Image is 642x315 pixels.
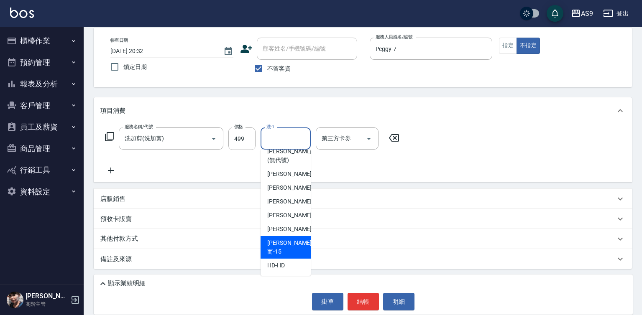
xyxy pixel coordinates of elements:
button: 指定 [499,38,517,54]
button: 資料設定 [3,181,80,203]
button: 登出 [600,6,632,21]
span: [PERSON_NAME] (無代號) [267,147,312,165]
div: 預收卡販賣 [94,209,632,229]
button: 不指定 [517,38,540,54]
label: 服務名稱/代號 [125,124,153,130]
button: Open [207,132,220,145]
label: 價格 [234,124,243,130]
label: 洗-1 [266,124,274,130]
p: 顯示業績明細 [108,279,146,288]
button: 結帳 [348,293,379,310]
div: 其他付款方式 [94,229,632,249]
div: 備註及來源 [94,249,632,269]
button: 掛單 [312,293,343,310]
span: [PERSON_NAME] -7 [267,183,317,192]
button: save [547,5,563,22]
span: [PERSON_NAME] -13 [267,225,320,234]
button: 櫃檯作業 [3,30,80,52]
p: 高階主管 [26,300,68,308]
span: HD -HD [267,261,285,270]
button: 報表及分析 [3,73,80,95]
span: 鎖定日期 [123,63,147,71]
button: Choose date, selected date is 2025-08-21 [218,41,238,61]
h5: [PERSON_NAME] [26,292,68,300]
button: 商品管理 [3,138,80,160]
img: Logo [10,8,34,18]
button: 員工及薪資 [3,116,80,138]
p: 店販銷售 [100,195,125,203]
div: AS9 [581,8,593,19]
p: 預收卡販賣 [100,215,132,224]
span: [PERSON_NAME] -12 [267,211,320,220]
label: 服務人員姓名/編號 [376,34,412,40]
button: 客戶管理 [3,95,80,117]
p: 其他付款方式 [100,234,142,244]
span: 不留客資 [267,64,291,73]
button: 明細 [383,293,414,310]
span: [PERSON_NAME] -2 [267,170,317,178]
input: YYYY/MM/DD hh:mm [110,44,215,58]
button: Open [362,132,376,145]
img: Person [7,292,23,308]
button: 預約管理 [3,52,80,74]
span: [PERSON_NAME]而 -15 [267,239,312,256]
p: 項目消費 [100,107,125,115]
label: 帳單日期 [110,37,128,43]
div: 項目消費 [94,97,632,124]
button: AS9 [568,5,596,22]
p: 備註及來源 [100,255,132,264]
span: [PERSON_NAME] -9 [267,197,317,206]
div: 店販銷售 [94,189,632,209]
button: 行銷工具 [3,159,80,181]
